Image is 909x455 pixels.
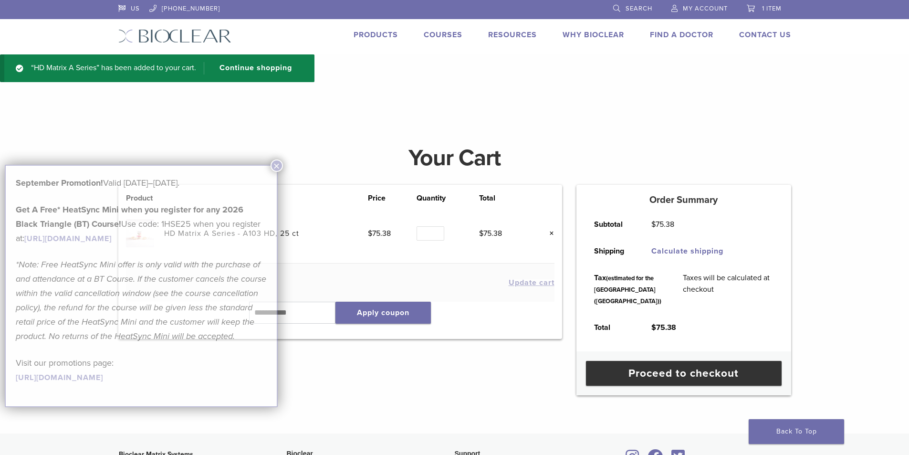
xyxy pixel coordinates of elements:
[479,229,483,238] span: $
[584,238,641,265] th: Shipping
[16,202,267,245] p: Use code: 1HSE25 when you register at:
[368,229,391,238] bdi: 75.38
[584,265,672,314] th: Tax
[563,30,624,40] a: Why Bioclear
[118,29,231,43] img: Bioclear
[584,211,641,238] th: Subtotal
[542,227,554,240] a: Remove this item
[651,323,656,332] span: $
[335,302,431,324] button: Apply coupon
[509,279,554,286] button: Update cart
[749,419,844,444] a: Back To Top
[739,30,791,40] a: Contact Us
[16,176,267,190] p: Valid [DATE]–[DATE].
[576,194,791,206] h5: Order Summary
[672,265,784,314] td: Taxes will be calculated at checkout
[651,246,723,256] a: Calculate shipping
[368,192,417,204] th: Price
[16,204,243,229] strong: Get A Free* HeatSync Mini when you register for any 2026 Black Triangle (BT) Course!
[683,5,728,12] span: My Account
[651,220,674,229] bdi: 75.38
[271,159,283,172] button: Close
[651,323,676,332] bdi: 75.38
[16,356,267,384] p: Visit our promotions page:
[424,30,462,40] a: Courses
[368,229,372,238] span: $
[586,361,782,386] a: Proceed to checkout
[762,5,782,12] span: 1 item
[488,30,537,40] a: Resources
[584,314,641,341] th: Total
[16,373,103,382] a: [URL][DOMAIN_NAME]
[24,234,112,243] a: [URL][DOMAIN_NAME]
[479,229,502,238] bdi: 75.38
[354,30,398,40] a: Products
[204,62,299,74] a: Continue shopping
[626,5,652,12] span: Search
[16,259,266,341] em: *Note: Free HeatSync Mini offer is only valid with the purchase of and attendance at a BT Course....
[479,192,528,204] th: Total
[417,192,479,204] th: Quantity
[594,275,661,305] small: (estimated for the [GEOGRAPHIC_DATA] ([GEOGRAPHIC_DATA]))
[16,178,103,188] b: September Promotion!
[651,220,656,229] span: $
[111,147,798,169] h1: Your Cart
[650,30,713,40] a: Find A Doctor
